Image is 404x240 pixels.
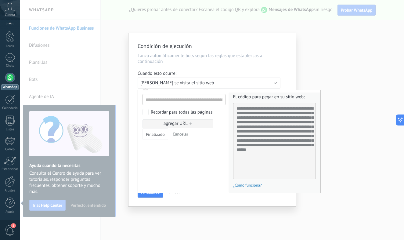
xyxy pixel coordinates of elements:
[189,120,192,128] span: +
[233,94,316,100] div: El código para pegar en su sitio web:
[1,167,19,171] div: Estadísticas
[164,120,188,128] span: agregar URL
[1,210,19,214] div: Ayuda
[11,223,16,228] span: 1
[5,13,15,17] span: Cuenta
[146,132,165,136] span: Finalizado
[1,189,19,193] div: Ajustes
[170,129,191,139] button: Cancelar
[1,64,19,68] div: Chats
[1,128,19,132] div: Listas
[1,147,19,151] div: Correo
[1,84,19,90] div: WhatsApp
[1,44,19,48] div: Leads
[151,109,212,115] div: Recordar para todas las páginas
[142,128,168,140] button: Finalizado
[173,131,188,137] span: Cancelar
[1,106,19,110] div: Calendario
[233,183,262,188] a: ¿Como funciona?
